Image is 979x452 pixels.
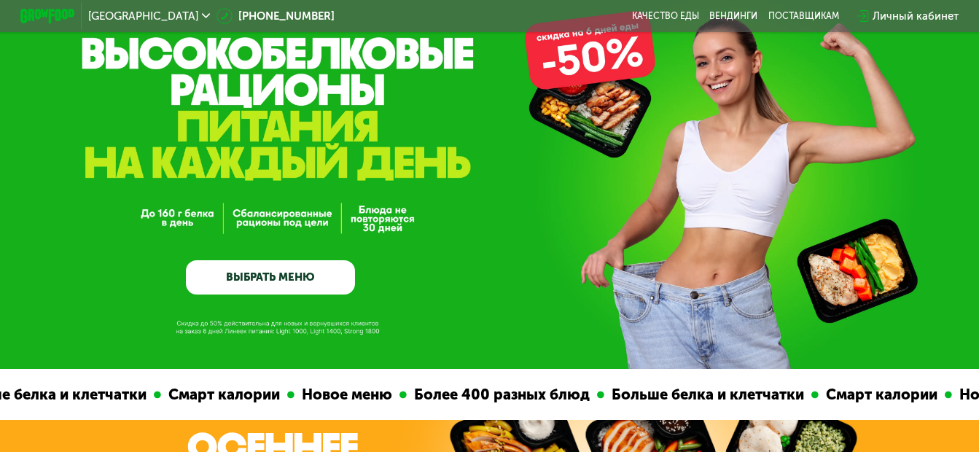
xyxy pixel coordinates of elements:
a: Вендинги [709,11,757,22]
a: Качество еды [632,11,699,22]
div: Более 400 разных блюд [402,383,592,406]
div: поставщикам [768,11,839,22]
a: ВЫБРАТЬ МЕНЮ [186,260,355,295]
div: Смарт калории [814,383,940,406]
div: Новое меню [289,383,394,406]
div: Больше белка и клетчатки [599,383,806,406]
div: Смарт калории [156,383,282,406]
a: [PHONE_NUMBER] [217,8,335,24]
span: [GEOGRAPHIC_DATA] [88,11,198,22]
div: Личный кабинет [873,8,959,24]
